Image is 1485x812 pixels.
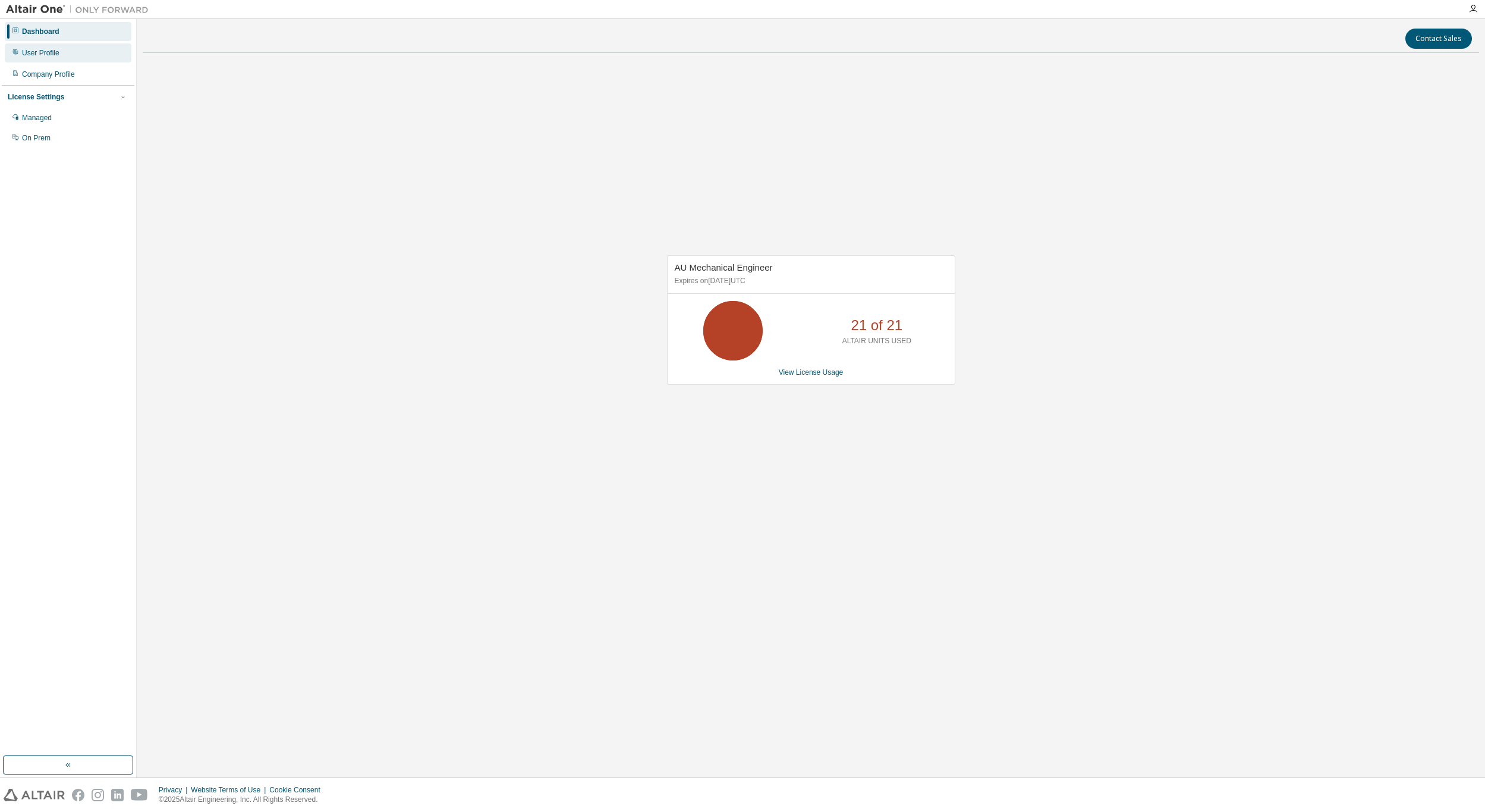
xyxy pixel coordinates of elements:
img: altair_logo.svg [4,789,65,801]
p: ALTAIR UNITS USED [842,336,911,346]
p: Expires on [DATE] UTC [675,276,945,286]
div: Website Terms of Use [191,785,269,795]
img: facebook.svg [72,789,84,801]
div: Managed [22,113,52,123]
span: AU Mechanical Engineer [675,262,773,272]
div: User Profile [22,48,59,58]
img: instagram.svg [92,789,104,801]
div: Dashboard [22,27,59,36]
div: Cookie Consent [269,785,327,795]
a: View License Usage [779,368,844,377]
img: linkedin.svg [111,789,124,801]
p: © 2025 Altair Engineering, Inc. All Rights Reserved. [159,795,328,805]
div: Privacy [159,785,191,795]
img: youtube.svg [131,789,148,801]
div: Company Profile [22,70,75,79]
div: License Settings [8,92,64,102]
div: On Prem [22,133,51,143]
button: Contact Sales [1405,29,1472,49]
img: Altair One [6,4,155,15]
p: 21 of 21 [851,315,902,336]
